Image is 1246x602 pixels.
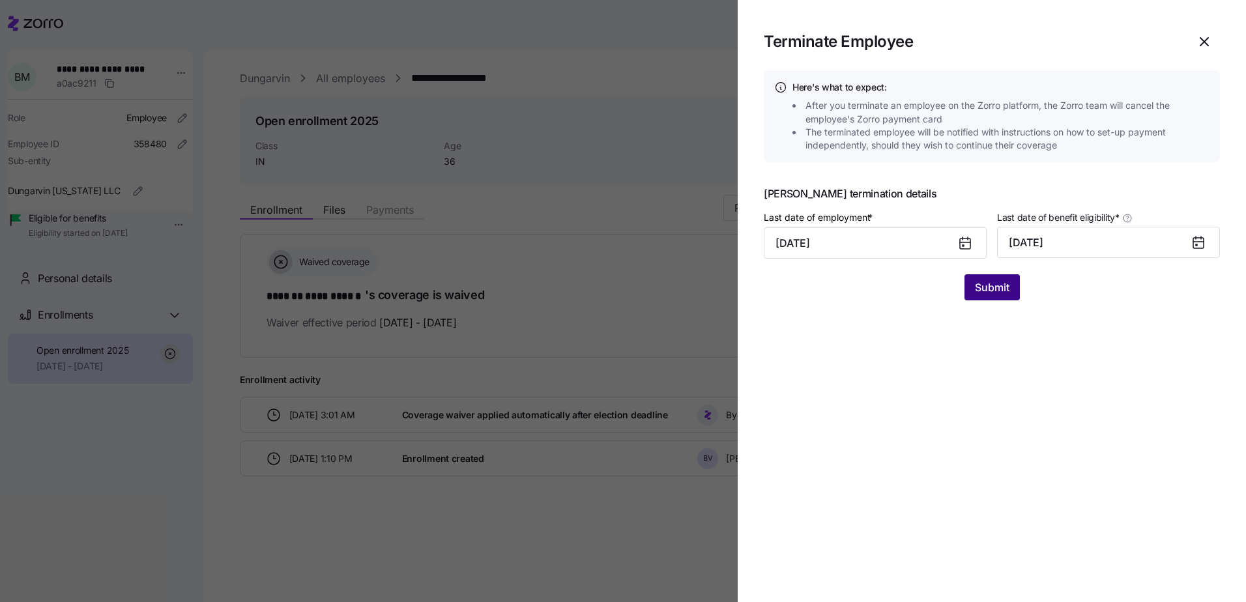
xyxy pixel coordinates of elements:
[764,227,987,259] input: MM/DD/YYYY
[964,274,1020,300] button: Submit
[764,210,875,225] label: Last date of employment
[997,227,1220,258] button: [DATE]
[997,211,1120,224] span: Last date of benefit eligibility *
[764,31,1178,51] h1: Terminate Employee
[805,126,1213,152] span: The terminated employee will be notified with instructions on how to set-up payment independently...
[764,188,1220,199] span: [PERSON_NAME] termination details
[975,279,1009,295] span: Submit
[805,99,1213,126] span: After you terminate an employee on the Zorro platform, the Zorro team will cancel the employee's ...
[792,81,1210,94] h4: Here's what to expect:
